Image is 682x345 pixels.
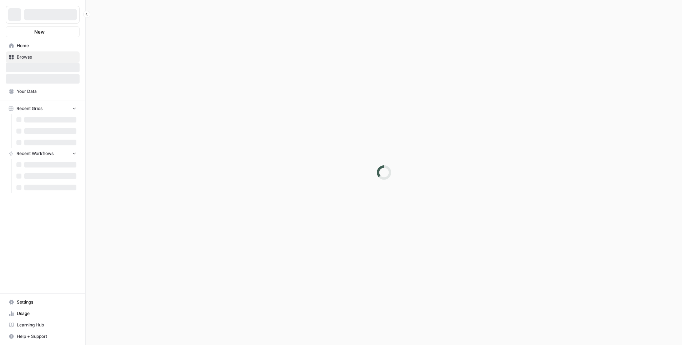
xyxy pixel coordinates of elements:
[17,333,76,340] span: Help + Support
[6,51,80,63] a: Browse
[6,40,80,51] a: Home
[17,310,76,317] span: Usage
[6,331,80,342] button: Help + Support
[17,54,76,60] span: Browse
[6,308,80,319] a: Usage
[16,105,42,112] span: Recent Grids
[6,103,80,114] button: Recent Grids
[17,299,76,305] span: Settings
[6,296,80,308] a: Settings
[6,86,80,97] a: Your Data
[6,319,80,331] a: Learning Hub
[34,28,45,35] span: New
[17,42,76,49] span: Home
[16,150,54,157] span: Recent Workflows
[17,322,76,328] span: Learning Hub
[6,26,80,37] button: New
[6,148,80,159] button: Recent Workflows
[17,88,76,95] span: Your Data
